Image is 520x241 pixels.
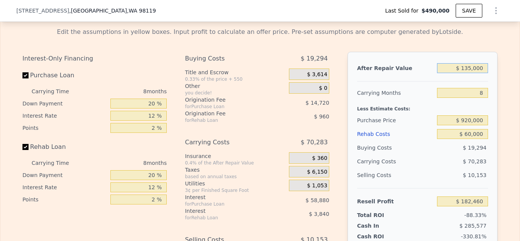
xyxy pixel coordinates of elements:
div: Purchase Price [357,113,434,127]
div: based on annual taxes [185,174,286,180]
input: Rehab Loan [22,144,29,150]
div: Points [22,193,107,206]
span: $ 19,294 [301,52,328,65]
div: Down Payment [22,97,107,110]
div: 8 months [84,157,167,169]
span: $ 3,840 [309,211,329,217]
button: Show Options [488,3,504,18]
span: [STREET_ADDRESS] [16,7,69,14]
input: Purchase Loan [22,72,29,78]
div: for Rehab Loan [185,117,270,123]
label: Purchase Loan [22,69,107,82]
div: Taxes [185,166,286,174]
div: Resell Profit [357,195,434,208]
div: Edit the assumptions in yellow boxes. Input profit to calculate an offer price. Pre-set assumptio... [22,27,498,37]
div: 3¢ per Finished Square Foot [185,187,286,193]
div: Down Payment [22,169,107,181]
span: $ 19,294 [463,145,487,151]
div: Carrying Time [32,85,81,97]
div: Utilities [185,180,286,187]
span: $ 360 [312,155,327,162]
div: Other [185,82,286,90]
div: Title and Escrow [185,69,286,76]
div: Carrying Time [32,157,81,169]
span: -330.81% [461,233,487,239]
div: 0.33% of the price + 550 [185,76,286,82]
div: Buying Costs [185,52,270,65]
span: , WA 98119 [127,8,156,14]
label: Rehab Loan [22,140,107,154]
div: for Rehab Loan [185,215,270,221]
div: Points [22,122,107,134]
span: $ 70,283 [463,158,487,164]
div: Rehab Costs [357,127,434,141]
span: $ 285,577 [459,223,487,229]
div: for Purchase Loan [185,104,270,110]
div: you decide! [185,90,286,96]
div: Less Estimate Costs: [357,100,488,113]
span: , [GEOGRAPHIC_DATA] [69,7,156,14]
div: Origination Fee [185,96,270,104]
div: Total ROI [357,211,405,219]
div: Interest [185,193,270,201]
div: Interest Rate [22,110,107,122]
div: Insurance [185,152,286,160]
span: $ 3,614 [307,71,327,78]
span: $ 70,283 [301,136,328,149]
span: $ 58,880 [306,197,329,203]
span: Last Sold for [385,7,422,14]
div: Carrying Costs [357,155,405,168]
div: Origination Fee [185,110,270,117]
div: After Repair Value [357,61,434,75]
span: $ 6,150 [307,169,327,176]
div: 8 months [84,85,167,97]
div: Selling Costs [357,168,434,182]
span: $ 0 [319,85,327,92]
div: Interest [185,207,270,215]
div: Cash ROI [357,233,412,240]
span: -88.33% [464,212,487,218]
div: Carrying Costs [185,136,270,149]
div: for Purchase Loan [185,201,270,207]
button: SAVE [456,4,482,18]
span: $490,000 [421,7,450,14]
div: Interest-Only Financing [22,52,167,65]
div: Interest Rate [22,181,107,193]
span: $ 1,053 [307,182,327,189]
span: $ 960 [314,113,329,120]
span: $ 10,153 [463,172,487,178]
span: $ 14,720 [306,100,329,106]
div: 0.4% of the After Repair Value [185,160,286,166]
div: Buying Costs [357,141,434,155]
div: Carrying Months [357,86,434,100]
div: Cash In [357,222,405,230]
